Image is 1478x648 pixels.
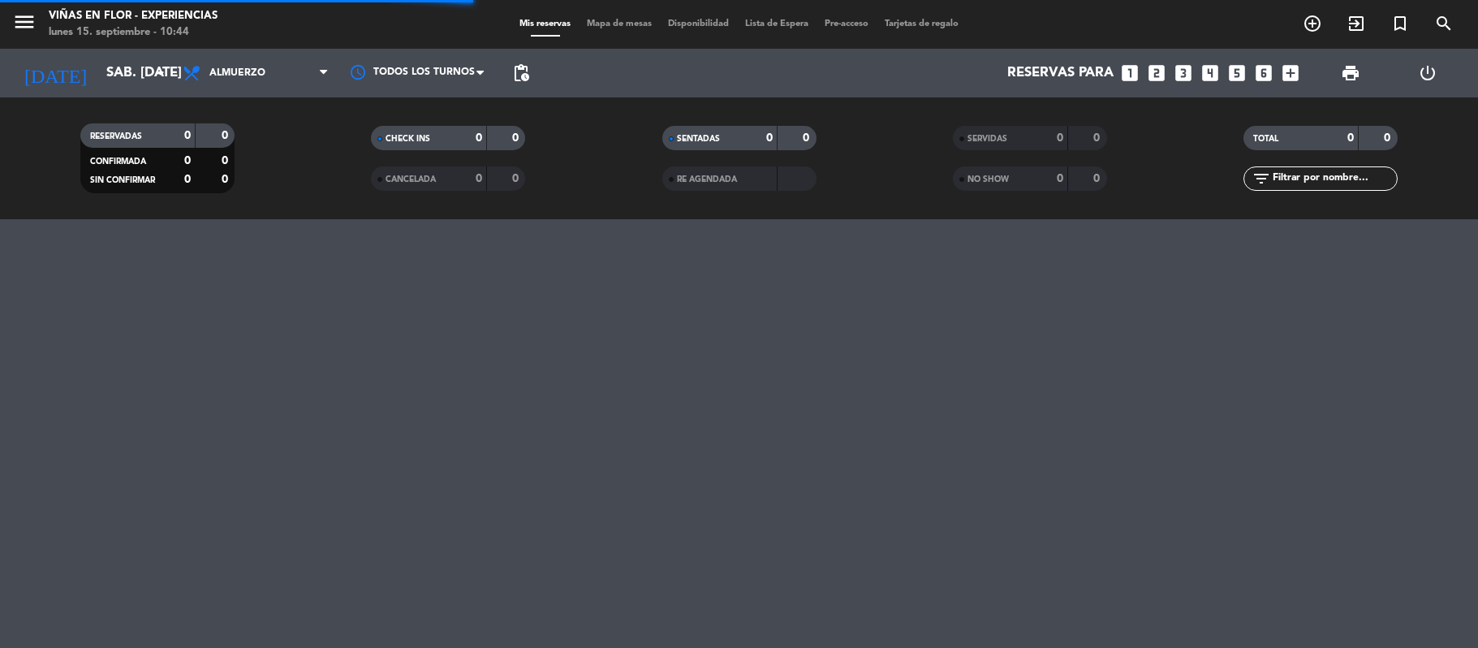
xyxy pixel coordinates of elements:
[1119,63,1140,84] i: looks_one
[967,175,1009,184] span: NO SHOW
[222,130,231,141] strong: 0
[1007,66,1114,81] span: Reservas para
[49,24,218,41] div: lunes 15. septiembre - 10:44
[803,132,812,144] strong: 0
[1253,135,1278,143] span: TOTAL
[1252,169,1271,188] i: filter_list
[209,67,265,79] span: Almuerzo
[1418,63,1437,83] i: power_settings_new
[1173,63,1194,84] i: looks_3
[90,158,146,166] span: CONFIRMADA
[1093,132,1103,144] strong: 0
[1226,63,1247,84] i: looks_5
[184,174,191,185] strong: 0
[677,175,737,184] span: RE AGENDADA
[1280,63,1301,84] i: add_box
[737,19,817,28] span: Lista de Espera
[512,132,522,144] strong: 0
[1341,63,1360,83] span: print
[1384,132,1394,144] strong: 0
[1434,14,1454,33] i: search
[1303,14,1322,33] i: add_circle_outline
[1347,14,1366,33] i: exit_to_app
[1389,49,1466,97] div: LOG OUT
[386,175,436,184] span: CANCELADA
[12,10,37,40] button: menu
[817,19,877,28] span: Pre-acceso
[151,63,170,83] i: arrow_drop_down
[677,135,720,143] span: SENTADAS
[1253,63,1274,84] i: looks_6
[1093,173,1103,184] strong: 0
[511,63,531,83] span: pending_actions
[1146,63,1167,84] i: looks_two
[1057,132,1063,144] strong: 0
[1057,173,1063,184] strong: 0
[579,19,660,28] span: Mapa de mesas
[90,132,142,140] span: RESERVADAS
[1347,132,1354,144] strong: 0
[766,132,773,144] strong: 0
[1390,14,1410,33] i: turned_in_not
[660,19,737,28] span: Disponibilidad
[222,155,231,166] strong: 0
[476,173,482,184] strong: 0
[184,155,191,166] strong: 0
[476,132,482,144] strong: 0
[222,174,231,185] strong: 0
[877,19,967,28] span: Tarjetas de regalo
[90,176,155,184] span: SIN CONFIRMAR
[967,135,1007,143] span: SERVIDAS
[511,19,579,28] span: Mis reservas
[12,10,37,34] i: menu
[1271,170,1397,188] input: Filtrar por nombre...
[49,8,218,24] div: Viñas en Flor - Experiencias
[12,55,98,91] i: [DATE]
[386,135,430,143] span: CHECK INS
[512,173,522,184] strong: 0
[184,130,191,141] strong: 0
[1200,63,1221,84] i: looks_4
